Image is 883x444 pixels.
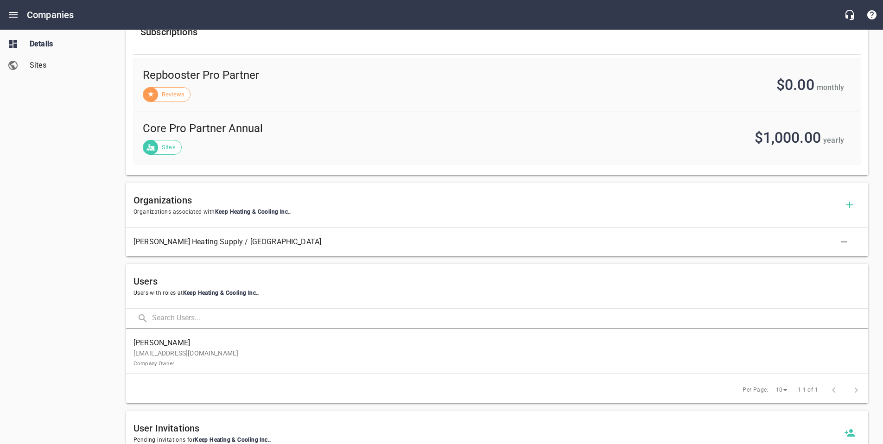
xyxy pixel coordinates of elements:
h6: Users [133,274,861,289]
span: Sites [156,143,181,152]
span: 1-1 of 1 [798,386,818,395]
span: Users with roles at [133,289,861,298]
span: Reviews [156,90,190,99]
span: Repbooster Pro Partner [143,68,510,83]
div: Sites [143,140,182,155]
span: Organizations associated with [133,208,839,217]
span: Keep Heating & Cooling Inc. . [195,437,271,443]
button: Open drawer [2,4,25,26]
input: Search Users... [152,309,868,329]
span: $0.00 [776,76,814,94]
button: Add Organization [839,194,861,216]
span: Core Pro Partner Annual [143,121,501,136]
button: Delete Association [833,231,855,253]
button: Live Chat [839,4,861,26]
h6: User Invitations [133,421,839,436]
span: [PERSON_NAME] [133,337,853,349]
span: monthly [817,83,844,92]
h6: Subscriptions [140,25,854,39]
h6: Organizations [133,193,839,208]
span: $1,000.00 [755,129,821,146]
button: Support Portal [861,4,883,26]
p: [EMAIL_ADDRESS][DOMAIN_NAME] [133,349,853,368]
span: Per Page: [743,386,769,395]
span: Keep Heating & Cooling Inc. . [183,290,259,296]
span: Sites [30,60,100,71]
div: Reviews [143,87,191,102]
span: [PERSON_NAME] Heating Supply / [GEOGRAPHIC_DATA] [133,236,846,247]
small: Company Owner [133,360,174,367]
a: [PERSON_NAME][EMAIL_ADDRESS][DOMAIN_NAME]Company Owner [126,332,868,373]
a: Invite a new user to Keep Heating & Cooling Inc. [839,422,861,444]
span: yearly [823,136,844,145]
h6: Companies [27,7,74,22]
span: Details [30,38,100,50]
span: Keep Heating & Cooling Inc. . [215,209,291,215]
div: 10 [772,384,791,396]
